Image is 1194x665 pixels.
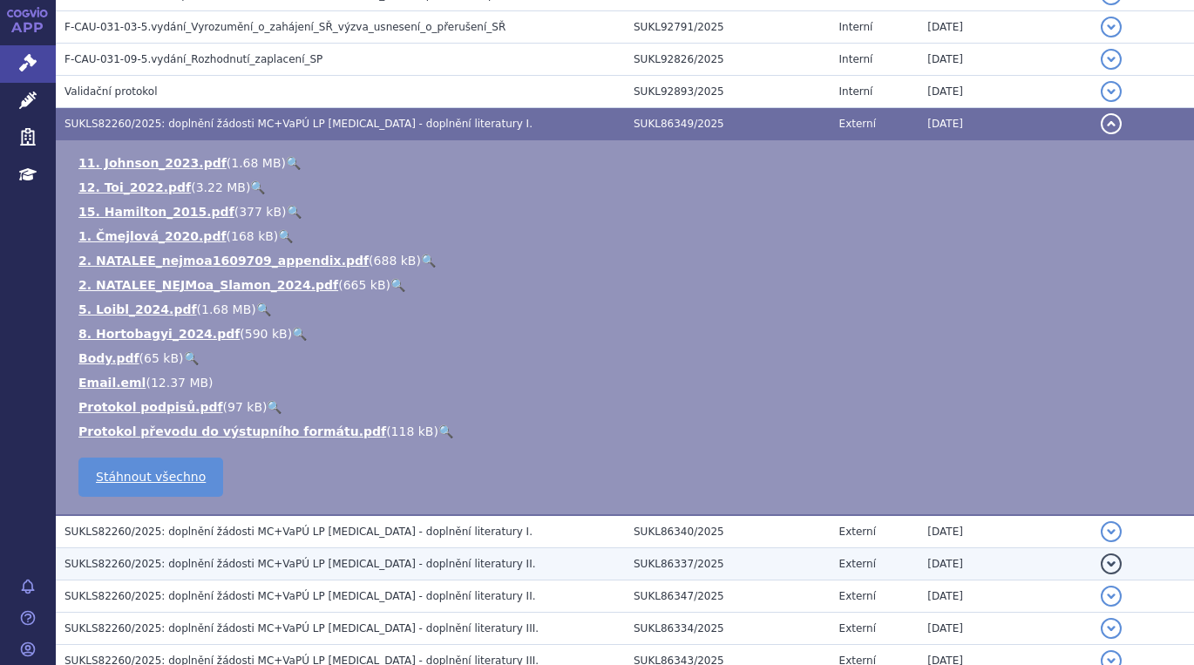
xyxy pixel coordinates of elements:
a: 1. Čmejlová_2020.pdf [78,229,227,243]
span: F-CAU-031-03-5.vydání_Vyrozumění_o_zahájení_SŘ_výzva_usnesení_o_přerušení_SŘ [64,21,505,33]
td: [DATE] [919,44,1092,76]
button: detail [1101,113,1122,134]
span: 3.22 MB [196,180,246,194]
a: Protokol podpisů.pdf [78,400,223,414]
span: 65 kB [144,351,179,365]
a: 🔍 [438,424,453,438]
td: SUKL86349/2025 [625,108,831,140]
span: Externí [839,622,876,634]
li: ( ) [78,325,1177,343]
span: Externí [839,590,876,602]
span: Externí [839,558,876,570]
td: [DATE] [919,515,1092,548]
a: Email.eml [78,376,146,390]
a: 🔍 [286,156,301,170]
span: SUKLS82260/2025: doplnění žádosti MC+VaPÚ LP Kisqali - doplnění literatury I. [64,526,533,538]
a: 🔍 [421,254,436,268]
span: SUKLS82260/2025: doplnění žádosti MC+VaPÚ LP Kisqali - doplnění literatury III. [64,622,539,634]
a: 🔍 [267,400,282,414]
button: detail [1101,81,1122,102]
li: ( ) [78,374,1177,391]
td: SUKL86337/2025 [625,548,831,580]
span: 12.37 MB [151,376,208,390]
span: Validační protokol [64,85,158,98]
a: Stáhnout všechno [78,458,223,497]
button: detail [1101,553,1122,574]
li: ( ) [78,276,1177,294]
span: Externí [839,118,876,130]
span: SUKLS82260/2025: doplnění žádosti MC+VaPÚ LP Kisqali - doplnění literatury II. [64,590,536,602]
span: 1.68 MB [231,156,281,170]
td: SUKL92893/2025 [625,76,831,108]
a: 🔍 [184,351,199,365]
button: detail [1101,521,1122,542]
button: detail [1101,49,1122,70]
a: 12. Toi_2022.pdf [78,180,191,194]
td: [DATE] [919,548,1092,580]
a: 15. Hamilton_2015.pdf [78,205,234,219]
td: SUKL92826/2025 [625,44,831,76]
span: 665 kB [343,278,386,292]
td: [DATE] [919,613,1092,645]
a: 2. NATALEE_nejmoa1609709_appendix.pdf [78,254,369,268]
li: ( ) [78,203,1177,221]
span: 168 kB [231,229,274,243]
span: F-CAU-031-09-5.vydání_Rozhodnutí_zaplacení_SP [64,53,322,65]
a: 8. Hortobagyi_2024.pdf [78,327,240,341]
li: ( ) [78,398,1177,416]
li: ( ) [78,423,1177,440]
a: Body.pdf [78,351,139,365]
td: SUKL92791/2025 [625,11,831,44]
a: 🔍 [278,229,293,243]
span: Interní [839,53,873,65]
li: ( ) [78,227,1177,245]
li: ( ) [78,301,1177,318]
td: SUKL86347/2025 [625,580,831,613]
span: Externí [839,526,876,538]
span: 1.68 MB [201,302,251,316]
a: 🔍 [390,278,405,292]
span: 97 kB [227,400,262,414]
li: ( ) [78,349,1177,367]
span: 118 kB [391,424,434,438]
li: ( ) [78,154,1177,172]
a: 11. Johnson_2023.pdf [78,156,227,170]
span: Interní [839,85,873,98]
td: [DATE] [919,580,1092,613]
button: detail [1101,618,1122,639]
td: SUKL86334/2025 [625,613,831,645]
a: 2. NATALEE_NEJMoa_Slamon_2024.pdf [78,278,338,292]
a: 🔍 [287,205,302,219]
td: [DATE] [919,11,1092,44]
a: 5. Loibl_2024.pdf [78,302,197,316]
td: [DATE] [919,76,1092,108]
span: SUKLS82260/2025: doplnění žádosti MC+VaPÚ LP Kisqali - doplnění literatury II. [64,558,536,570]
td: [DATE] [919,108,1092,140]
a: Protokol převodu do výstupního formátu.pdf [78,424,386,438]
li: ( ) [78,179,1177,196]
button: detail [1101,586,1122,607]
span: 590 kB [245,327,288,341]
span: Interní [839,21,873,33]
a: 🔍 [292,327,307,341]
span: 688 kB [374,254,417,268]
button: detail [1101,17,1122,37]
li: ( ) [78,252,1177,269]
span: 377 kB [239,205,282,219]
a: 🔍 [256,302,271,316]
span: SUKLS82260/2025: doplnění žádosti MC+VaPÚ LP Kisqali - doplnění literatury I. [64,118,533,130]
a: 🔍 [250,180,265,194]
td: SUKL86340/2025 [625,515,831,548]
